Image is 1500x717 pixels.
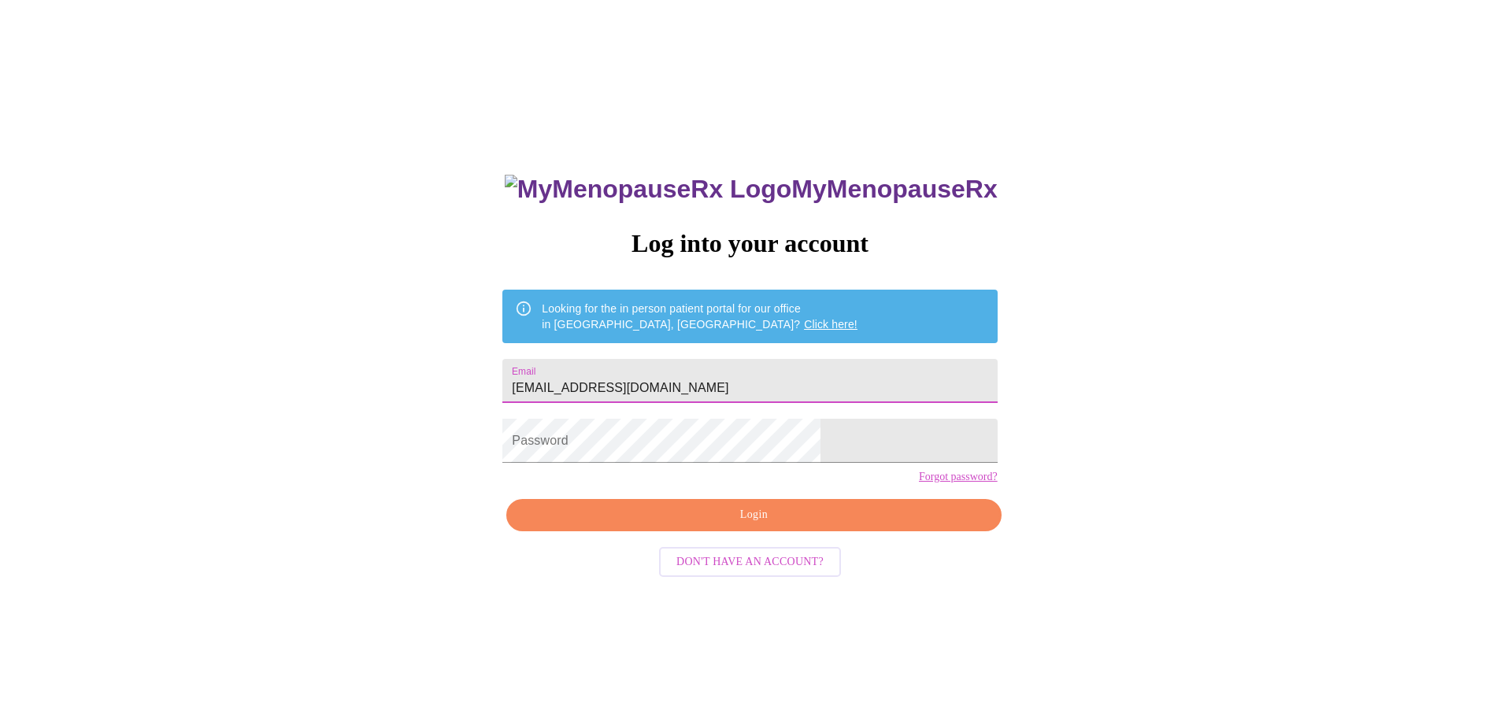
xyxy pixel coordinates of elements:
[524,505,983,525] span: Login
[676,553,824,572] span: Don't have an account?
[542,294,857,338] div: Looking for the in person patient portal for our office in [GEOGRAPHIC_DATA], [GEOGRAPHIC_DATA]?
[919,471,998,483] a: Forgot password?
[506,499,1001,531] button: Login
[505,175,998,204] h3: MyMenopauseRx
[502,229,997,258] h3: Log into your account
[659,547,841,578] button: Don't have an account?
[655,554,845,567] a: Don't have an account?
[804,318,857,331] a: Click here!
[505,175,791,204] img: MyMenopauseRx Logo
